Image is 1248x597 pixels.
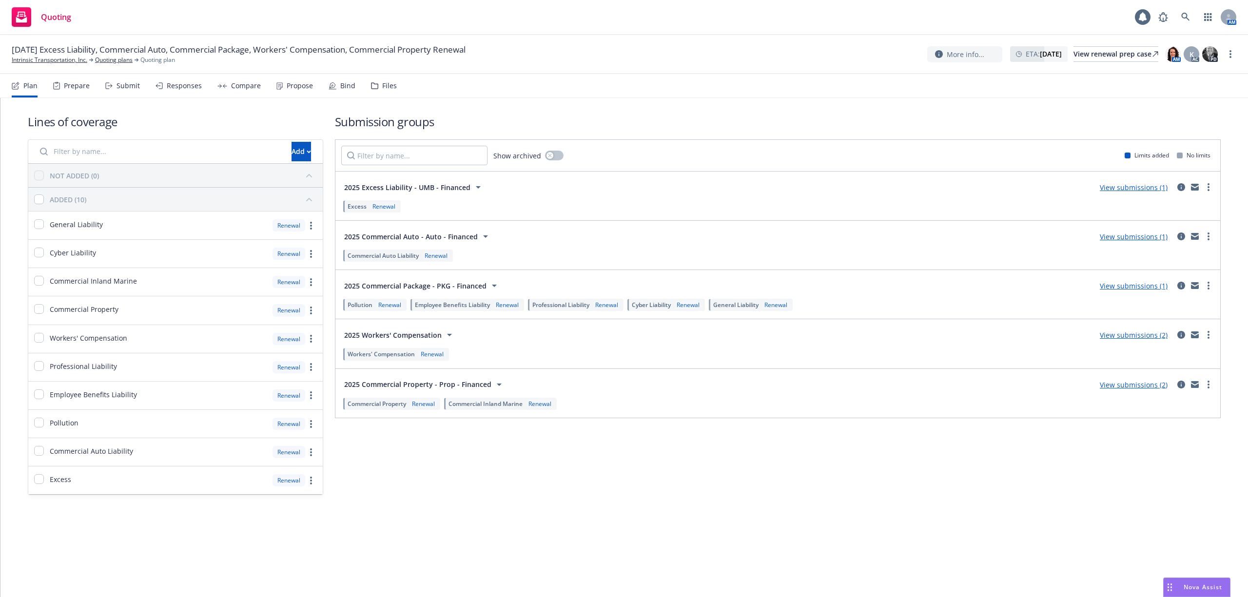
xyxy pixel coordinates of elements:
[1100,232,1168,241] a: View submissions (1)
[273,446,305,458] div: Renewal
[305,276,317,288] a: more
[1164,578,1176,597] div: Drag to move
[1026,49,1062,59] span: ETA :
[762,301,789,309] div: Renewal
[305,475,317,486] a: more
[344,182,470,193] span: 2025 Excess Liability - UMB - Financed
[50,389,137,400] span: Employee Benefits Liability
[1203,379,1214,390] a: more
[1073,47,1158,61] div: View renewal prep case
[1175,280,1187,291] a: circleInformation
[1125,151,1169,159] div: Limits added
[50,248,96,258] span: Cyber Liability
[348,251,419,260] span: Commercial Auto Liability
[344,281,487,291] span: 2025 Commercial Package - PKG - Financed
[305,220,317,231] a: more
[341,276,503,295] button: 2025 Commercial Package - PKG - Financed
[370,202,397,211] div: Renewal
[273,418,305,430] div: Renewal
[305,361,317,373] a: more
[305,389,317,401] a: more
[344,231,478,242] span: 2025 Commercial Auto - Auto - Financed
[382,82,397,90] div: Files
[376,301,403,309] div: Renewal
[348,350,415,358] span: Workers' Compensation
[1176,7,1195,27] a: Search
[305,305,317,316] a: more
[273,276,305,288] div: Renewal
[493,151,541,161] span: Show archived
[140,56,175,64] span: Quoting plan
[117,82,140,90] div: Submit
[1184,583,1222,591] span: Nova Assist
[273,474,305,486] div: Renewal
[448,400,523,408] span: Commercial Inland Marine
[12,56,87,64] a: Intrinsic Transportation, Inc.
[1153,7,1173,27] a: Report a Bug
[273,219,305,231] div: Renewal
[50,361,117,371] span: Professional Liability
[1189,280,1201,291] a: mail
[632,301,671,309] span: Cyber Liability
[340,82,355,90] div: Bind
[1073,46,1158,62] a: View renewal prep case
[50,192,317,207] button: ADDED (10)
[1100,330,1168,340] a: View submissions (2)
[1100,281,1168,290] a: View submissions (1)
[341,146,487,165] input: Filter by name...
[341,375,508,394] button: 2025 Commercial Property - Prop - Financed
[526,400,553,408] div: Renewal
[419,350,446,358] div: Renewal
[1100,183,1168,192] a: View submissions (1)
[167,82,202,90] div: Responses
[344,330,442,340] span: 2025 Workers' Compensation
[341,227,494,246] button: 2025 Commercial Auto - Auto - Financed
[1189,329,1201,341] a: mail
[927,46,1002,62] button: More info...
[50,168,317,183] button: NOT ADDED (0)
[348,202,367,211] span: Excess
[423,251,449,260] div: Renewal
[23,82,38,90] div: Plan
[64,82,90,90] div: Prepare
[305,248,317,260] a: more
[494,301,521,309] div: Renewal
[1225,48,1236,60] a: more
[1165,46,1181,62] img: photo
[1198,7,1218,27] a: Switch app
[713,301,759,309] span: General Liability
[273,304,305,316] div: Renewal
[1175,379,1187,390] a: circleInformation
[41,13,71,21] span: Quoting
[348,301,372,309] span: Pollution
[1163,578,1230,597] button: Nova Assist
[341,177,487,197] button: 2025 Excess Liability - UMB - Financed
[50,474,71,484] span: Excess
[50,219,103,230] span: General Liability
[1189,49,1194,59] span: K
[50,446,133,456] span: Commercial Auto Liability
[410,400,437,408] div: Renewal
[8,3,75,31] a: Quoting
[1203,231,1214,242] a: more
[50,418,78,428] span: Pollution
[292,142,311,161] button: Add
[335,114,1221,130] h1: Submission groups
[1203,329,1214,341] a: more
[1100,380,1168,389] a: View submissions (2)
[273,248,305,260] div: Renewal
[305,446,317,458] a: more
[273,333,305,345] div: Renewal
[50,276,137,286] span: Commercial Inland Marine
[348,400,406,408] span: Commercial Property
[344,379,491,389] span: 2025 Commercial Property - Prop - Financed
[341,325,458,345] button: 2025 Workers' Compensation
[1175,231,1187,242] a: circleInformation
[305,418,317,430] a: more
[34,142,286,161] input: Filter by name...
[593,301,620,309] div: Renewal
[50,304,118,314] span: Commercial Property
[273,389,305,402] div: Renewal
[532,301,589,309] span: Professional Liability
